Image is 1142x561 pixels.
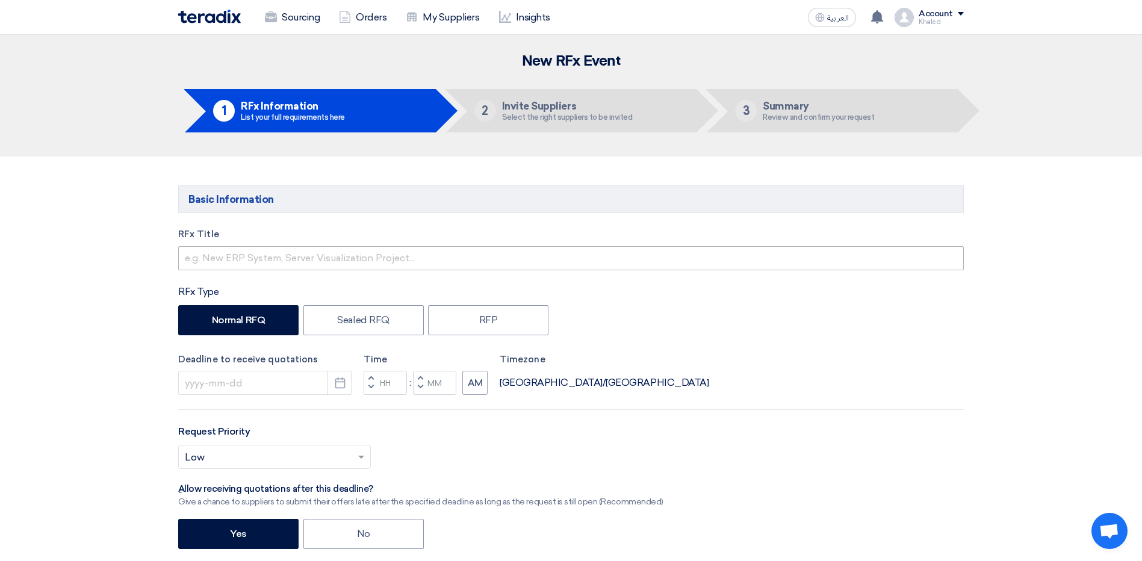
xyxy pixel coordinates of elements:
[364,353,488,367] label: Time
[502,101,633,111] h5: Invite Suppliers
[178,228,964,241] label: RFx Title
[255,4,329,31] a: Sourcing
[364,371,407,395] input: Hours
[502,113,633,121] div: Select the right suppliers to be invited
[428,305,548,335] label: RFP
[474,100,496,122] div: 2
[808,8,856,27] button: العربية
[178,519,299,549] label: Yes
[500,353,709,367] label: Timezone
[895,8,914,27] img: profile_test.png
[178,285,964,299] div: RFx Type
[178,305,299,335] label: Normal RFQ
[763,101,874,111] h5: Summary
[500,376,709,390] div: [GEOGRAPHIC_DATA]/[GEOGRAPHIC_DATA]
[178,53,964,70] h2: New RFx Event
[396,4,489,31] a: My Suppliers
[178,185,964,213] h5: Basic Information
[178,371,352,395] input: yyyy-mm-dd
[178,495,663,508] div: Give a chance to suppliers to submit their offers late after the specified deadline as long as th...
[241,101,345,111] h5: RFx Information
[213,100,235,122] div: 1
[178,353,352,367] label: Deadline to receive quotations
[178,10,241,23] img: Teradix logo
[763,113,874,121] div: Review and confirm your request
[329,4,396,31] a: Orders
[303,305,424,335] label: Sealed RFQ
[241,113,345,121] div: List your full requirements here
[1091,513,1128,549] a: Open chat
[178,246,964,270] input: e.g. New ERP System, Server Visualization Project...
[407,376,413,390] div: :
[919,9,953,19] div: Account
[178,483,663,495] div: ِAllow receiving quotations after this deadline?
[303,519,424,549] label: No
[489,4,560,31] a: Insights
[178,424,250,439] label: Request Priority
[413,371,456,395] input: Minutes
[827,14,849,22] span: العربية
[735,100,757,122] div: 3
[919,19,964,25] div: Khaled
[462,371,488,395] button: AM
